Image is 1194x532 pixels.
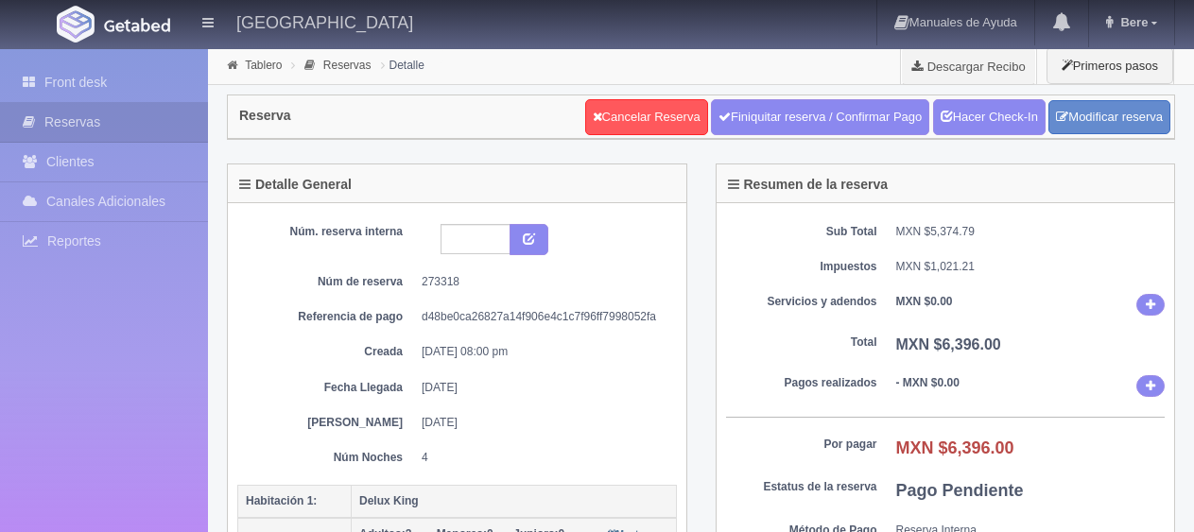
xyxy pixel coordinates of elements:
[251,380,403,396] dt: Fecha Llegada
[896,336,1001,352] b: MXN $6,396.00
[239,178,352,192] h4: Detalle General
[57,6,95,43] img: Getabed
[422,309,663,325] dd: d48be0ca26827a14f906e4c1c7f96ff7998052fa
[726,294,877,310] dt: Servicios y adendos
[422,380,663,396] dd: [DATE]
[896,438,1014,457] b: MXN $6,396.00
[323,59,372,72] a: Reservas
[726,335,877,351] dt: Total
[251,415,403,431] dt: [PERSON_NAME]
[246,494,317,507] b: Habitación 1:
[251,309,403,325] dt: Referencia de pago
[726,224,877,240] dt: Sub Total
[422,415,663,431] dd: [DATE]
[726,259,877,275] dt: Impuestos
[896,259,1166,275] dd: MXN $1,021.21
[585,99,708,135] a: Cancelar Reserva
[422,344,663,360] dd: [DATE] 08:00 pm
[251,274,403,290] dt: Núm de reserva
[104,18,170,32] img: Getabed
[239,109,291,123] h4: Reserva
[422,274,663,290] dd: 273318
[236,9,413,33] h4: [GEOGRAPHIC_DATA]
[251,224,403,240] dt: Núm. reserva interna
[726,479,877,495] dt: Estatus de la reserva
[726,437,877,453] dt: Por pagar
[422,450,663,466] dd: 4
[896,224,1166,240] dd: MXN $5,374.79
[251,450,403,466] dt: Núm Noches
[711,99,929,135] a: Finiquitar reserva / Confirmar Pago
[376,56,429,74] li: Detalle
[1116,15,1148,29] span: Bere
[728,178,889,192] h4: Resumen de la reserva
[896,481,1024,500] b: Pago Pendiente
[245,59,282,72] a: Tablero
[901,47,1036,85] a: Descargar Recibo
[726,375,877,391] dt: Pagos realizados
[1048,100,1170,135] a: Modificar reserva
[1047,47,1173,84] button: Primeros pasos
[251,344,403,360] dt: Creada
[933,99,1046,135] a: Hacer Check-In
[896,376,960,389] b: - MXN $0.00
[352,485,677,518] th: Delux King
[896,295,953,308] b: MXN $0.00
